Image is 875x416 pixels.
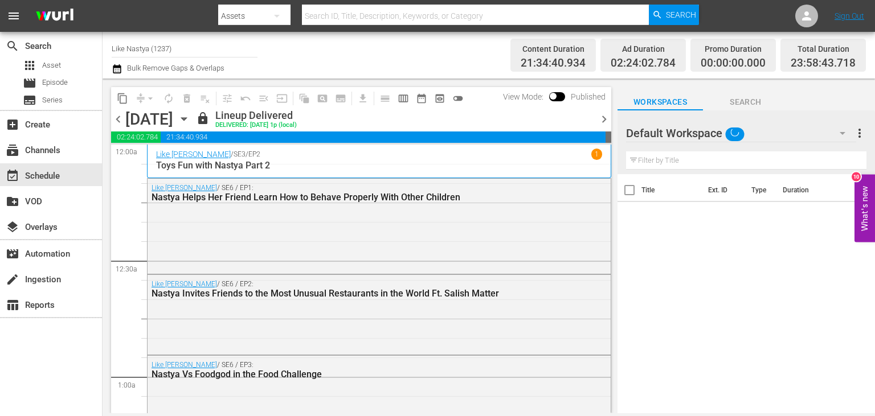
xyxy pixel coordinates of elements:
[313,89,332,108] span: Create Search Block
[449,89,467,108] span: 24 hours Lineup View is OFF
[611,57,676,70] span: 02:24:02.784
[42,60,61,71] span: Asset
[152,192,546,203] div: Nastya Helps Her Friend Learn How to Behave Properly With Other Children
[852,172,861,181] div: 10
[6,169,19,183] span: Schedule
[452,93,464,104] span: toggle_off
[835,11,864,20] a: Sign Out
[6,220,19,234] span: Overlays
[178,89,196,108] span: Select an event to delete
[745,174,776,206] th: Type
[196,112,210,125] span: lock
[236,89,255,108] span: Revert to Primary Episode
[776,174,844,206] th: Duration
[152,369,546,380] div: Nastya Vs Foodgod in the Food Challenge
[113,89,132,108] span: Copy Lineup
[132,89,160,108] span: Remove Gaps & Overlaps
[215,122,297,129] div: DELIVERED: [DATE] 1p (local)
[649,5,699,25] button: Search
[160,89,178,108] span: Loop Content
[156,160,602,171] p: Toys Fun with Nastya Part 2
[666,5,696,25] span: Search
[152,280,217,288] a: Like [PERSON_NAME]
[416,93,427,104] span: date_range_outlined
[6,247,19,261] span: Automation
[42,77,68,88] span: Episode
[521,41,586,57] div: Content Duration
[549,92,557,100] span: Toggle to switch from Published to Draft view.
[152,184,217,192] a: Like [PERSON_NAME]
[248,150,260,158] p: EP2
[398,93,409,104] span: calendar_view_week_outlined
[641,174,701,206] th: Title
[6,273,19,286] span: Ingestion
[111,112,125,126] span: chevron_left
[521,57,586,70] span: 21:34:40.934
[152,184,546,203] div: / SE6 / EP1:
[125,110,173,129] div: [DATE]
[497,92,549,101] span: View Mode:
[701,41,766,57] div: Promo Duration
[6,143,19,157] span: Channels
[152,361,217,369] a: Like [PERSON_NAME]
[626,117,856,149] div: Default Workspace
[394,89,412,108] span: Week Calendar View
[111,131,161,143] span: 02:24:02.784
[853,126,866,140] span: more_vert
[125,64,224,72] span: Bulk Remove Gaps & Overlaps
[595,150,599,158] p: 1
[791,57,856,70] span: 23:58:43.718
[23,59,36,72] span: Asset
[23,93,36,107] span: Series
[6,195,19,208] span: VOD
[611,41,676,57] div: Ad Duration
[701,57,766,70] span: 00:00:00.000
[854,174,875,242] button: Open Feedback Widget
[152,288,546,299] div: Nastya Invites Friends to the Most Unusual Restaurants in the World Ft. Salish Matter
[791,41,856,57] div: Total Duration
[597,112,611,126] span: chevron_right
[6,298,19,312] span: Reports
[255,89,273,108] span: Fill episodes with ad slates
[372,87,394,109] span: Day Calendar View
[152,361,546,380] div: / SE6 / EP3:
[412,89,431,108] span: Month Calendar View
[234,150,248,158] p: SE3 /
[214,87,236,109] span: Customize Events
[853,120,866,147] button: more_vert
[42,94,63,106] span: Series
[273,89,291,108] span: Update Metadata from Key Asset
[231,150,234,158] p: /
[215,109,297,122] div: Lineup Delivered
[606,131,611,143] span: 00:01:16.282
[7,9,21,23] span: menu
[431,89,449,108] span: View Backup
[27,3,82,30] img: ans4CAIJ8jUAAAAAAAAAAAAAAAAAAAAAAAAgQb4GAAAAAAAAAAAAAAAAAAAAAAAAJMjXAAAAAAAAAAAAAAAAAAAAAAAAgAT5G...
[196,89,214,108] span: Clear Lineup
[703,95,788,109] span: Search
[152,280,546,299] div: / SE6 / EP2:
[23,76,36,90] span: Episode
[434,93,445,104] span: preview_outlined
[565,92,611,101] span: Published
[350,87,372,109] span: Download as CSV
[6,39,19,53] span: Search
[156,150,231,159] a: Like [PERSON_NAME]
[117,93,128,104] span: content_copy
[618,95,703,109] span: Workspaces
[332,89,350,108] span: Create Series Block
[161,131,606,143] span: 21:34:40.934
[701,174,745,206] th: Ext. ID
[291,87,313,109] span: Refresh All Search Blocks
[6,118,19,131] span: Create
